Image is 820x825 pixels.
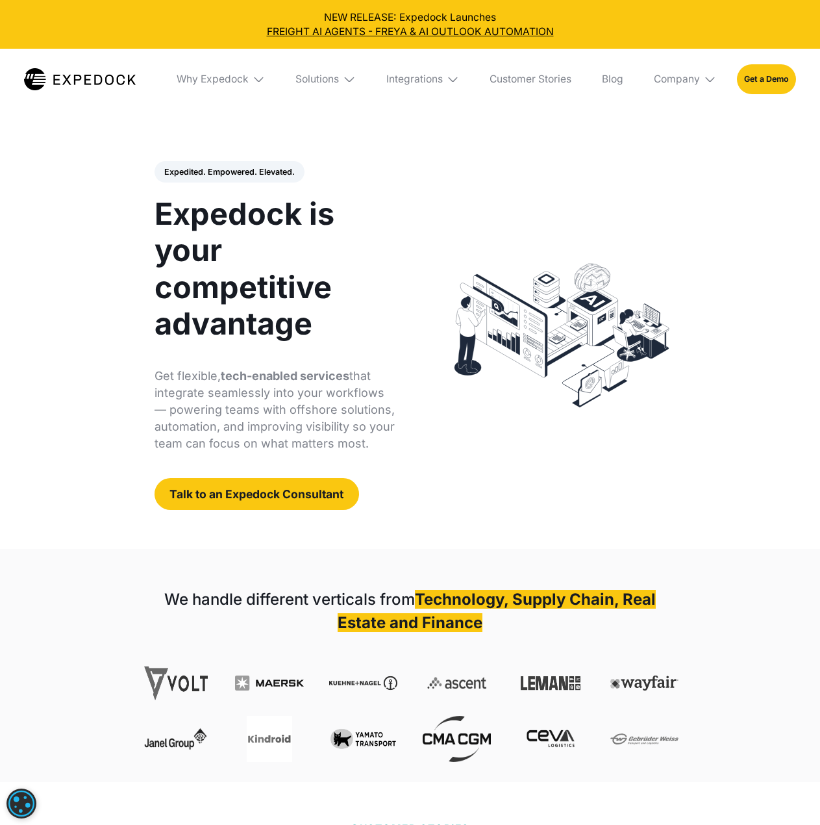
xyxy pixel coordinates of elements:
[155,196,395,342] h1: Expedock is your competitive advantage
[166,49,275,110] div: Why Expedock
[286,49,366,110] div: Solutions
[295,73,339,86] div: Solutions
[155,368,395,452] p: Get flexible, that integrate seamlessly into your workflows — powering teams with offshore soluti...
[10,10,810,39] div: NEW RELEASE: Expedock Launches
[643,49,727,110] div: Company
[164,590,415,609] strong: We handle different verticals from
[737,64,796,94] a: Get a Demo
[221,369,349,383] strong: tech-enabled services
[591,49,633,110] a: Blog
[376,49,469,110] div: Integrations
[155,478,359,510] a: Talk to an Expedock Consultant
[10,25,810,39] a: FREIGHT AI AGENTS - FREYA & AI OUTLOOK AUTOMATION
[654,73,700,86] div: Company
[338,590,656,632] strong: Technology, Supply Chain, Real Estate and Finance
[177,73,249,86] div: Why Expedock
[479,49,581,110] a: Customer Stories
[386,73,443,86] div: Integrations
